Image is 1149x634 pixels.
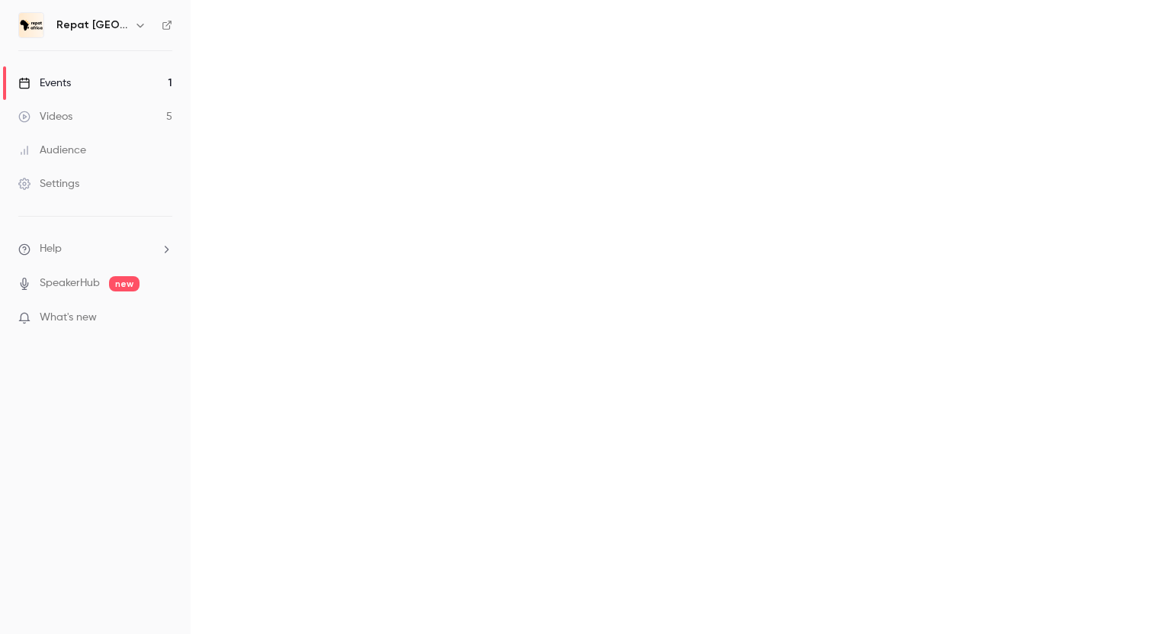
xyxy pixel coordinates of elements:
a: SpeakerHub [40,275,100,291]
div: Audience [18,143,86,158]
li: help-dropdown-opener [18,241,172,257]
span: Help [40,241,62,257]
span: What's new [40,310,97,326]
span: new [109,276,140,291]
div: Events [18,76,71,91]
img: Repat Africa [19,13,43,37]
div: Videos [18,109,72,124]
div: Settings [18,176,79,191]
h6: Repat [GEOGRAPHIC_DATA] [56,18,128,33]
